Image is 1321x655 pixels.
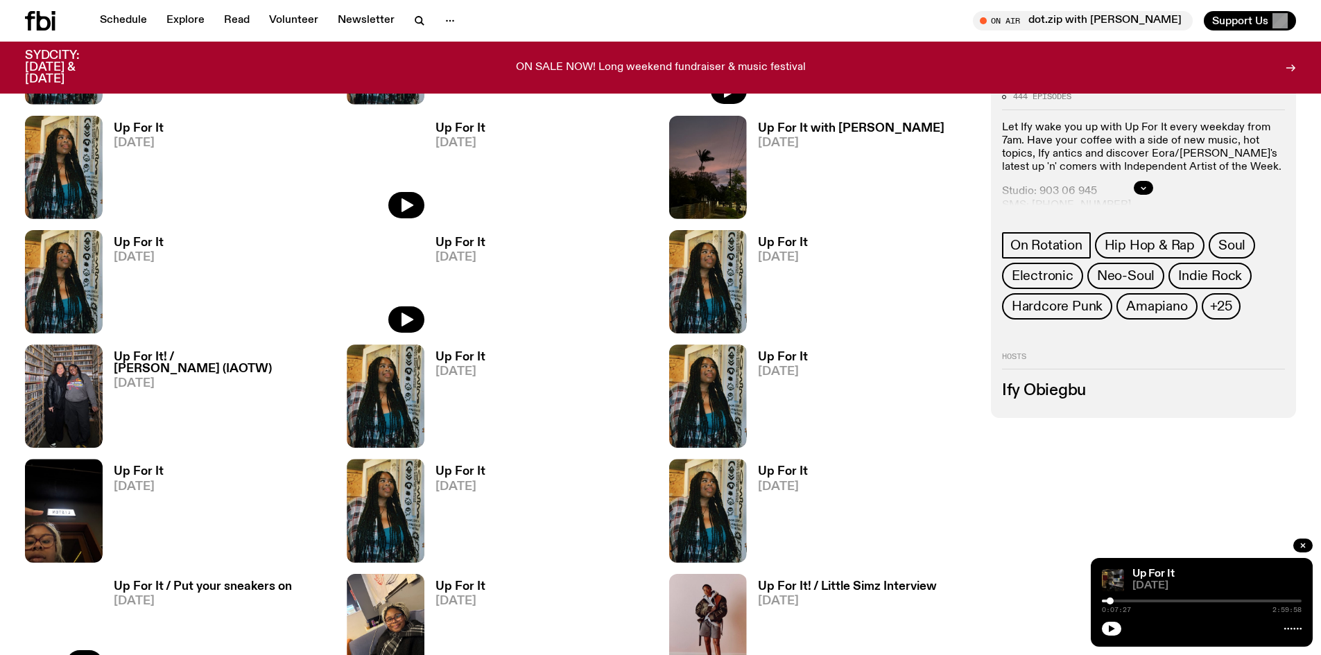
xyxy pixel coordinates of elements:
img: Ify - a Brown Skin girl with black braided twists, looking up to the side with her tongue stickin... [347,344,424,448]
span: Support Us [1212,15,1268,27]
h3: Up For It with [PERSON_NAME] [758,123,944,134]
span: Soul [1218,238,1245,253]
span: [DATE] [1132,581,1302,591]
h3: Up For It [435,581,485,593]
span: [DATE] [435,252,485,263]
span: [DATE] [758,366,808,378]
a: Hardcore Punk [1002,293,1112,320]
a: Up For It[DATE] [103,466,164,562]
a: Up For It[DATE] [424,351,485,448]
h3: Up For It [435,237,485,249]
span: Indie Rock [1178,268,1242,283]
h3: Up For It [758,351,808,363]
img: Ify - a Brown Skin girl with black braided twists, looking up to the side with her tongue stickin... [669,230,747,333]
a: Up For It[DATE] [103,123,164,219]
button: Support Us [1204,11,1296,30]
h3: Up For It [758,466,808,478]
img: Ify - a Brown Skin girl with black braided twists, looking up to the side with her tongue stickin... [347,459,424,562]
h3: Up For It [435,466,485,478]
span: [DATE] [114,595,292,607]
span: [DATE] [758,481,808,493]
img: Ify - a Brown Skin girl with black braided twists, looking up to the side with her tongue stickin... [669,344,747,448]
h3: Up For It [758,237,808,249]
p: Let Ify wake you up with Up For It every weekday from 7am. Have your coffee with a side of new mu... [1002,121,1285,175]
a: Up For It! / [PERSON_NAME] (IAOTW)[DATE] [103,351,330,448]
h3: Up For It! / [PERSON_NAME] (IAOTW) [114,351,330,375]
a: Neo-Soul [1087,263,1164,289]
span: On Rotation [1010,238,1082,253]
img: Ify - a Brown Skin girl with black braided twists, looking up to the side with her tongue stickin... [669,459,747,562]
h3: Up For It / Put your sneakers on [114,581,292,593]
span: Amapiano [1126,299,1187,314]
span: Hardcore Punk [1012,299,1103,314]
span: 2:59:58 [1272,606,1302,613]
h3: Up For It! / Little Simz Interview [758,581,937,593]
a: Volunteer [261,11,327,30]
a: Up For It[DATE] [747,351,808,448]
a: Up For It[DATE] [424,237,485,333]
a: Explore [158,11,213,30]
h3: Up For It [114,237,164,249]
a: Newsletter [329,11,403,30]
a: Electronic [1002,263,1083,289]
a: Up For It with [PERSON_NAME][DATE] [747,123,944,219]
span: Hip Hop & Rap [1105,238,1195,253]
p: ON SALE NOW! Long weekend fundraiser & music festival [516,62,806,74]
span: [DATE] [435,481,485,493]
a: Up For It[DATE] [424,466,485,562]
a: Read [216,11,258,30]
span: [DATE] [435,366,485,378]
span: 0:07:27 [1102,606,1131,613]
button: +25 [1202,293,1241,320]
span: Electronic [1012,268,1073,283]
span: 444 episodes [1013,93,1071,101]
a: Indie Rock [1168,263,1252,289]
h3: Ify Obiegbu [1002,383,1285,399]
a: Up For It[DATE] [747,237,808,333]
span: [DATE] [758,137,944,149]
a: Up For It[DATE] [747,466,808,562]
h3: Up For It [435,351,485,363]
a: On Rotation [1002,232,1091,259]
h3: SYDCITY: [DATE] & [DATE] [25,50,114,85]
span: +25 [1210,299,1232,314]
h3: Up For It [114,123,164,134]
span: [DATE] [435,595,485,607]
span: [DATE] [758,595,937,607]
span: [DATE] [758,252,808,263]
span: [DATE] [114,252,164,263]
a: Soul [1209,232,1255,259]
a: Hip Hop & Rap [1095,232,1205,259]
span: [DATE] [114,137,164,149]
span: [DATE] [114,378,330,390]
h2: Hosts [1002,353,1285,369]
a: Amapiano [1116,293,1197,320]
button: On Airdot.zip with [PERSON_NAME] [973,11,1193,30]
span: [DATE] [114,481,164,493]
img: Ify - a Brown Skin girl with black braided twists, looking up to the side with her tongue stickin... [25,116,103,219]
a: Schedule [92,11,155,30]
img: Ify - a Brown Skin girl with black braided twists, looking up to the side with her tongue stickin... [25,230,103,333]
h3: Up For It [435,123,485,134]
a: Up For It[DATE] [424,123,485,219]
h3: Up For It [114,466,164,478]
a: Up For It[DATE] [103,237,164,333]
a: Up For It [1132,568,1175,579]
span: Neo-Soul [1097,268,1155,283]
span: [DATE] [435,137,485,149]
